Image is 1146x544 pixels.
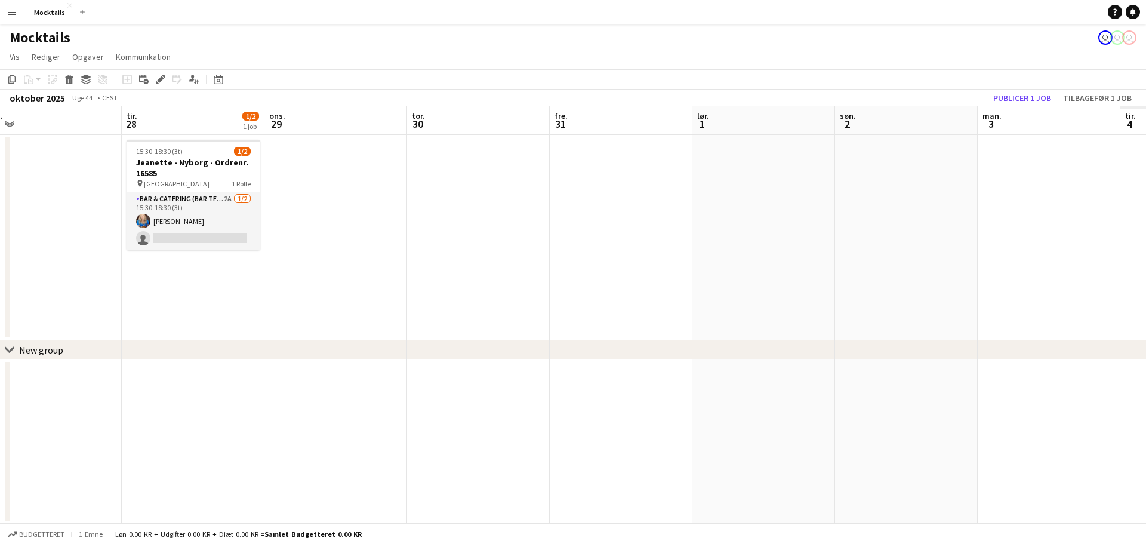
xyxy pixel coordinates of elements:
button: Budgetteret [6,528,66,541]
a: Rediger [27,49,65,64]
span: Budgetteret [19,530,64,539]
div: Løn 0.00 KR + Udgifter 0.00 KR + Diæt 0.00 KR = [115,530,362,539]
span: Samlet budgetteret 0.00 KR [264,530,362,539]
span: Opgaver [72,51,104,62]
app-user-avatar: Hektor Pantas [1110,30,1125,45]
span: 1 emne [76,530,105,539]
button: Publicer 1 job [988,90,1056,106]
h1: Mocktails [10,29,70,47]
a: Opgaver [67,49,109,64]
a: Vis [5,49,24,64]
span: Vis [10,51,20,62]
app-user-avatar: Sebastian Lysholt Skjold [1098,30,1113,45]
div: CEST [102,93,118,102]
button: Tilbagefør 1 job [1058,90,1136,106]
span: Rediger [32,51,60,62]
span: Kommunikation [116,51,171,62]
app-user-avatar: Hektor Pantas [1122,30,1136,45]
div: oktober 2025 [10,92,65,104]
a: Kommunikation [111,49,175,64]
button: Mocktails [24,1,75,24]
div: New group [19,344,63,356]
